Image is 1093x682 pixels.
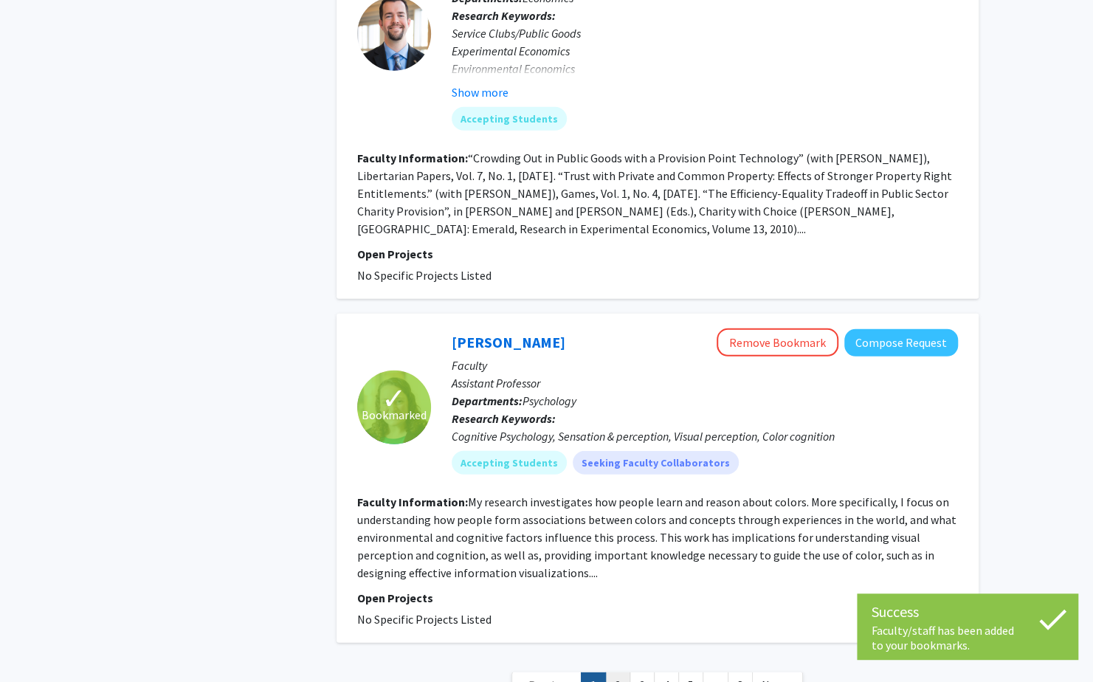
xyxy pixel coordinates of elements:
iframe: Chat [11,616,63,671]
span: Psychology [523,393,576,408]
p: Open Projects [357,245,958,263]
span: No Specific Projects Listed [357,268,492,283]
div: Service Clubs/Public Goods Experimental Economics Environmental Economics Trust, Reciprocity, and... [452,24,958,95]
mat-chip: Seeking Faculty Collaborators [573,451,739,475]
mat-chip: Accepting Students [452,107,567,131]
span: Bookmarked [362,406,427,424]
span: No Specific Projects Listed [357,612,492,627]
p: Open Projects [357,589,958,607]
button: Show more [452,83,508,101]
button: Remove Bookmark [717,328,838,356]
b: Faculty Information: [357,151,468,165]
mat-chip: Accepting Students [452,451,567,475]
a: [PERSON_NAME] [452,333,565,351]
b: Research Keywords: [452,8,556,23]
fg-read-more: My research investigates how people learn and reason about colors. More specifically, I focus on ... [357,495,956,580]
div: Faculty/staff has been added to your bookmarks. [872,623,1063,652]
span: ✓ [382,391,407,406]
fg-read-more: “Crowding Out in Public Goods with a Provision Point Technology” (with [PERSON_NAME]), Libertaria... [357,151,952,236]
p: Assistant Professor [452,374,958,392]
button: Compose Request to Melissa Schoenlein [844,329,958,356]
div: Cognitive Psychology, Sensation & perception, Visual perception, Color cognition [452,427,958,445]
b: Departments: [452,393,523,408]
b: Faculty Information: [357,495,468,509]
b: Research Keywords: [452,411,556,426]
p: Faculty [452,356,958,374]
div: Success [872,601,1063,623]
